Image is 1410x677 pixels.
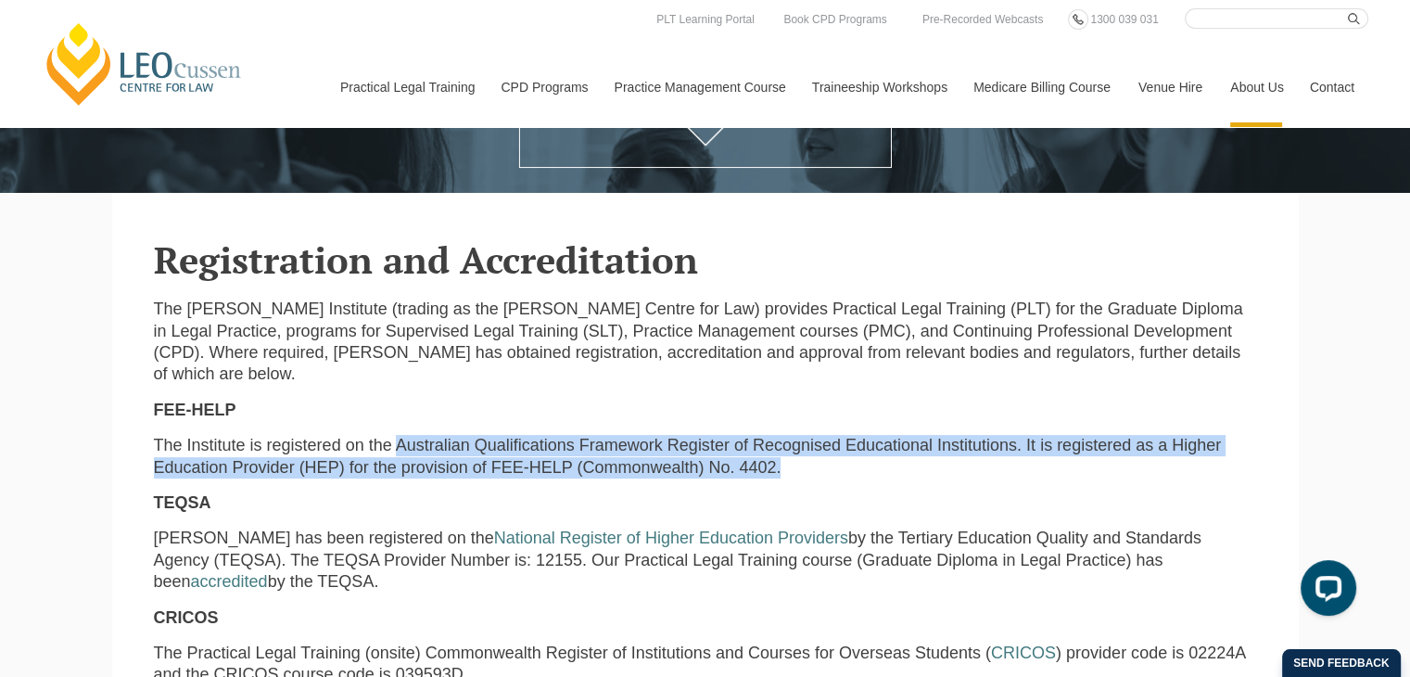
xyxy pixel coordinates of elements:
a: Practice Management Course [601,47,798,127]
a: accredited [191,572,268,591]
p: The [PERSON_NAME] Institute (trading as the [PERSON_NAME] Centre for Law) provides Practical Lega... [154,299,1257,386]
a: CRICOS [991,644,1056,662]
strong: CRICOS [154,608,219,627]
strong: TEQSA [154,493,211,512]
a: 1300 039 031 [1086,9,1162,30]
a: Practical Legal Training [326,47,488,127]
a: [PERSON_NAME] Centre for Law [42,20,247,108]
a: Pre-Recorded Webcasts [918,9,1048,30]
a: About Us [1216,47,1296,127]
p: The Institute is registered on the Australian Qualifications Framework Register of Recognised Edu... [154,435,1257,479]
a: National Register of Higher Education Providers [494,529,848,547]
a: Traineeship Workshops [798,47,959,127]
h2: Registration and Accreditation [154,239,1257,280]
a: Venue Hire [1124,47,1216,127]
strong: FEE-HELP [154,401,236,419]
a: PLT Learning Portal [652,9,759,30]
a: Medicare Billing Course [959,47,1124,127]
a: CPD Programs [487,47,600,127]
span: 1300 039 031 [1090,13,1158,26]
iframe: LiveChat chat widget [1286,553,1364,631]
p: [PERSON_NAME] has been registered on the by the Tertiary Education Quality and Standards Agency (... [154,528,1257,593]
a: Book CPD Programs [779,9,891,30]
a: Contact [1296,47,1368,127]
